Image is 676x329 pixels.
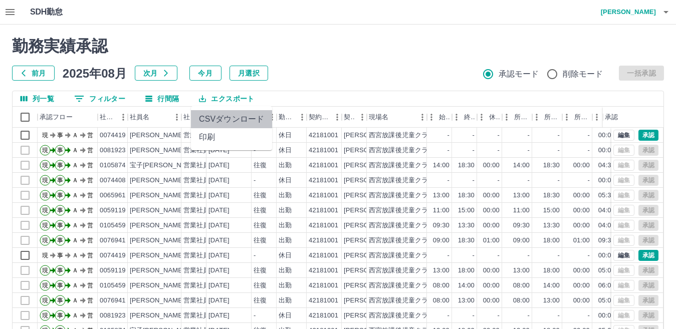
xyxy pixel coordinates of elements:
div: [DATE] [208,161,230,170]
div: 01:00 [573,236,590,245]
text: Ａ [72,192,78,199]
text: 事 [57,132,63,139]
div: 承認フロー [38,107,98,128]
div: 営業社員(PT契約) [183,221,236,230]
text: 事 [57,162,63,169]
button: 承認 [638,250,658,261]
span: 削除モード [563,68,603,80]
text: 営 [87,207,93,214]
div: 西宮放課後児童クラブ [369,221,435,230]
div: 終業 [452,107,477,128]
div: - [588,251,590,260]
div: 14:00 [513,161,530,170]
div: 出勤 [279,266,292,275]
li: CSVダウンロード [191,110,272,128]
div: - [473,251,475,260]
div: 42181001 [309,176,338,185]
text: Ａ [72,222,78,229]
div: 42181001 [309,191,338,200]
div: - [528,146,530,155]
div: 09:30 [433,221,449,230]
div: 社員名 [128,107,181,128]
button: メニュー [355,110,370,125]
div: 往復 [254,236,267,245]
div: [DATE] [208,251,230,260]
text: 営 [87,147,93,154]
text: 事 [57,282,63,289]
div: 西宮放課後児童クラブ [369,236,435,245]
div: [PERSON_NAME][GEOGRAPHIC_DATA] [344,311,468,320]
div: 0076941 [100,236,126,245]
div: 00:00 [598,176,615,185]
div: 09:30 [598,236,615,245]
text: 営 [87,162,93,169]
div: 交通費 [252,107,277,128]
text: Ａ [72,267,78,274]
div: 0065961 [100,191,126,200]
div: 42181001 [309,281,338,290]
div: [PERSON_NAME][GEOGRAPHIC_DATA] [344,146,468,155]
div: 出勤 [279,236,292,245]
ul: エクスポート [191,106,272,150]
div: [DATE] [208,191,230,200]
div: - [498,251,500,260]
text: 現 [42,147,48,154]
text: Ａ [72,132,78,139]
div: - [473,131,475,140]
div: - [447,251,449,260]
div: 営業社員(PT契約) [183,251,236,260]
div: 13:00 [433,191,449,200]
div: 13:30 [543,221,560,230]
div: [PERSON_NAME] [130,281,184,290]
div: 西宮放課後児童クラブ [369,161,435,170]
div: 00:00 [573,206,590,215]
div: 06:00 [598,281,615,290]
button: 編集 [613,130,634,141]
div: - [473,176,475,185]
div: 0081923 [100,311,126,320]
div: 終業 [464,107,475,128]
div: 0074408 [100,176,126,185]
div: [DATE] [208,266,230,275]
div: 営業社員(PT契約) [183,146,236,155]
text: Ａ [72,162,78,169]
text: 事 [57,192,63,199]
div: 00:00 [573,191,590,200]
div: 01:00 [483,236,500,245]
text: 現 [42,252,48,259]
div: - [498,176,500,185]
div: 0105874 [100,161,126,170]
div: 08:00 [513,296,530,305]
text: 現 [42,237,48,244]
div: 42181001 [309,296,338,305]
div: 所定開始 [502,107,532,128]
text: 現 [42,207,48,214]
div: 00:00 [573,161,590,170]
div: 00:00 [483,296,500,305]
div: 00:00 [483,206,500,215]
div: [DATE] [208,311,230,320]
button: エクスポート [191,91,262,106]
div: - [588,176,590,185]
div: 14:00 [458,281,475,290]
div: - [498,146,500,155]
div: - [254,311,256,320]
div: 営業社員(PT契約) [183,176,236,185]
div: 04:00 [598,206,615,215]
text: 事 [57,297,63,304]
div: 18:30 [543,191,560,200]
text: 現 [42,132,48,139]
div: 西宮放課後児童クラブ [369,281,435,290]
div: 04:30 [598,161,615,170]
div: 42181001 [309,146,338,155]
text: 営 [87,282,93,289]
div: - [558,131,560,140]
div: 往復 [254,191,267,200]
div: 承認 [603,107,655,128]
div: 00:00 [483,266,500,275]
div: 00:00 [483,281,500,290]
text: Ａ [72,147,78,154]
div: 西宮放課後児童クラブ [369,191,435,200]
div: 13:00 [458,296,475,305]
div: 00:00 [573,266,590,275]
